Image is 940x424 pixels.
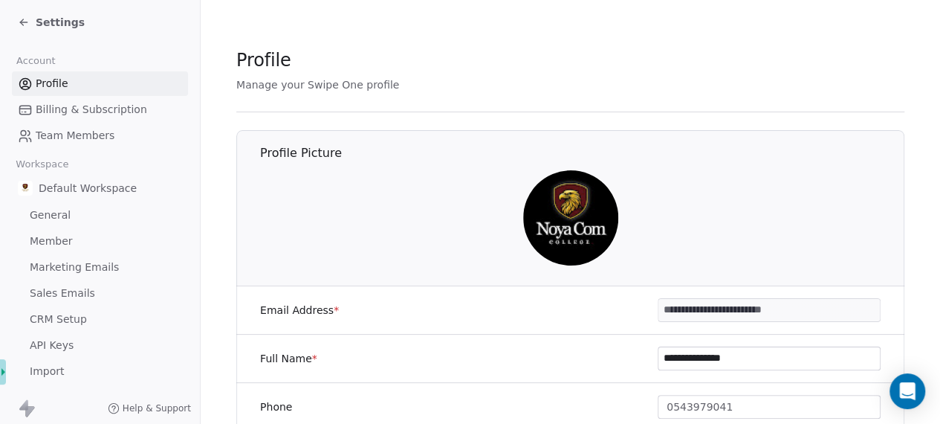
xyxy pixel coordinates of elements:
a: General [12,203,188,228]
span: Profile [36,76,68,91]
span: Billing & Subscription [36,102,147,118]
span: Sales Emails [30,286,95,301]
div: Open Intercom Messenger [889,373,925,409]
button: 0543979041 [658,395,881,419]
span: API Keys [30,338,74,353]
span: Settings [36,15,85,30]
a: Marketing Emails [12,255,188,280]
span: Team Members [36,128,114,144]
a: Billing & Subscription [12,97,188,122]
span: Import [30,364,64,379]
span: Marketing Emails [30,260,119,275]
a: Profile [12,71,188,96]
span: Manage your Swipe One profile [236,79,399,91]
a: Sales Emails [12,281,188,306]
label: Full Name [260,351,317,366]
span: Workspace [10,153,75,176]
span: Default Workspace [39,181,137,196]
span: Account [10,50,62,72]
span: Member [30,234,73,249]
a: Help & Support [108,402,191,414]
a: Member [12,229,188,254]
img: 61_Mu5412PZrHGsMZ1Lg8uaK3Lsny0e20o7fywJpFG0 [523,170,618,266]
span: General [30,208,71,223]
a: Team Members [12,123,188,148]
h1: Profile Picture [260,145,905,161]
a: Settings [18,15,85,30]
label: Phone [260,399,292,414]
img: %C3%97%C2%9C%C3%97%C2%95%C3%97%C2%92%C3%97%C2%95%20%C3%97%C2%9E%C3%97%C2%9B%C3%97%C2%9C%C3%97%C2%... [18,181,33,196]
span: Profile [236,49,291,71]
span: CRM Setup [30,312,87,327]
label: Email Address [260,303,339,318]
a: CRM Setup [12,307,188,332]
span: Help & Support [123,402,191,414]
a: Import [12,359,188,384]
a: API Keys [12,333,188,358]
span: 0543979041 [667,399,733,415]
